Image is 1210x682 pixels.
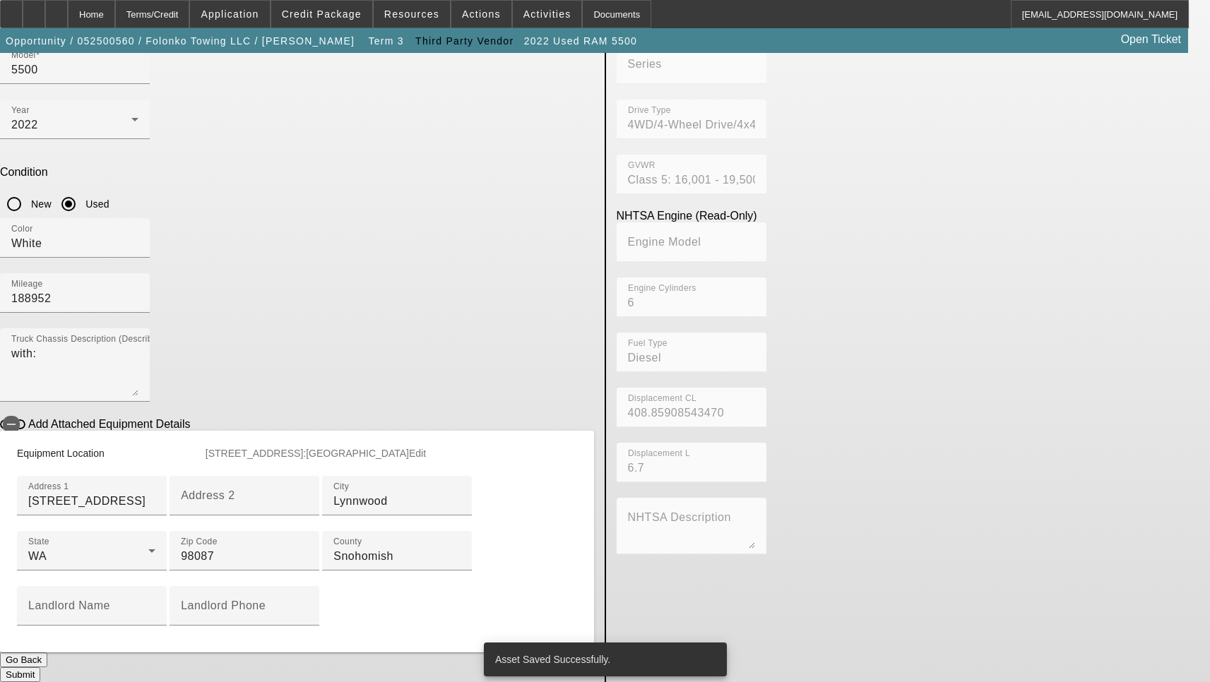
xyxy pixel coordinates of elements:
[25,418,190,431] label: Add Attached Equipment Details
[28,537,49,546] mat-label: State
[181,489,235,501] mat-label: Address 2
[6,35,355,47] span: Opportunity / 052500560 / Folonko Towing LLC / [PERSON_NAME]
[523,8,571,20] span: Activities
[333,482,349,491] mat-label: City
[282,8,362,20] span: Credit Package
[11,119,38,131] span: 2022
[11,106,30,115] mat-label: Year
[28,197,52,211] label: New
[28,550,47,562] span: WA
[11,335,250,344] mat-label: Truck Chassis Description (Describe the truck chassis only)
[628,394,696,403] mat-label: Displacement CL
[521,28,641,54] button: 2022 Used RAM 5500
[190,1,269,28] button: Application
[415,35,514,47] span: Third Party Vendor
[412,28,517,54] button: Third Party Vendor
[364,28,409,54] button: Term 3
[11,280,43,289] mat-label: Mileage
[368,35,403,47] span: Term 3
[181,537,218,546] mat-label: Zip Code
[628,106,671,115] mat-label: Drive Type
[462,8,501,20] span: Actions
[628,339,668,348] mat-label: Fuel Type
[374,1,450,28] button: Resources
[83,197,109,211] label: Used
[524,35,637,47] span: 2022 Used RAM 5500
[181,599,266,611] mat-label: Landlord Phone
[17,448,105,459] span: Equipment Location
[628,161,656,170] mat-label: GVWR
[628,58,662,70] mat-label: Series
[628,449,690,458] mat-label: Displacement L
[513,1,582,28] button: Activities
[384,8,439,20] span: Resources
[271,1,372,28] button: Credit Package
[484,642,721,676] div: Asset Saved Successfully.
[333,537,362,546] mat-label: County
[409,448,426,459] span: Edit
[206,448,409,459] span: [STREET_ADDRESS]:[GEOGRAPHIC_DATA]
[451,1,511,28] button: Actions
[28,482,69,491] mat-label: Address 1
[628,284,696,293] mat-label: Engine Cylinders
[628,236,701,248] mat-label: Engine Model
[11,51,36,60] mat-label: Model
[1115,28,1187,52] a: Open Ticket
[11,225,33,234] mat-label: Color
[28,599,110,611] mat-label: Landlord Name
[201,8,259,20] span: Application
[628,511,731,523] mat-label: NHTSA Description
